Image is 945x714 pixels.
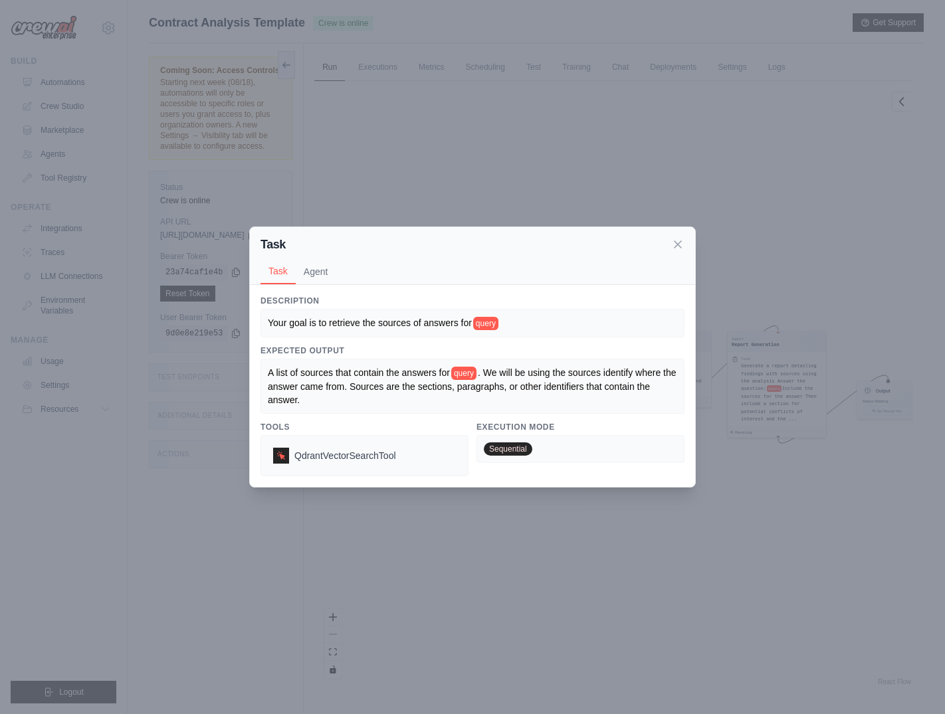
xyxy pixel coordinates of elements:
[484,442,532,456] span: Sequential
[261,296,684,306] h3: Description
[261,345,684,356] h3: Expected Output
[268,367,679,405] span: . We will be using the sources identify where the answer came from. Sources are the sections, par...
[473,317,498,330] span: query
[296,259,336,284] button: Agent
[451,367,476,380] span: query
[261,422,469,432] h3: Tools
[476,422,684,432] h3: Execution Mode
[268,367,450,378] span: A list of sources that contain the answers for
[268,317,472,328] span: Your goal is to retrieve the sources of answers for
[294,449,396,462] span: QdrantVectorSearchTool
